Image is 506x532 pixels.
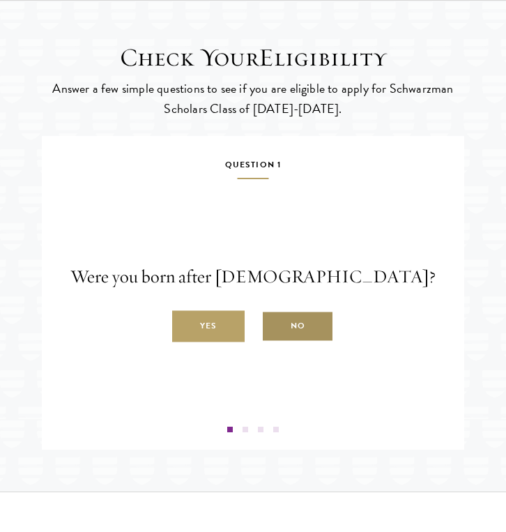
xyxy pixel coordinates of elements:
[42,43,464,73] h2: Check Your Eligibility
[52,157,454,179] h5: Question 1
[261,311,334,342] label: No
[42,79,464,118] p: Answer a few simple questions to see if you are eligible to apply for Schwarzman Scholars Class o...
[172,311,245,342] label: Yes
[52,264,454,290] p: Were you born after [DEMOGRAPHIC_DATA]?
